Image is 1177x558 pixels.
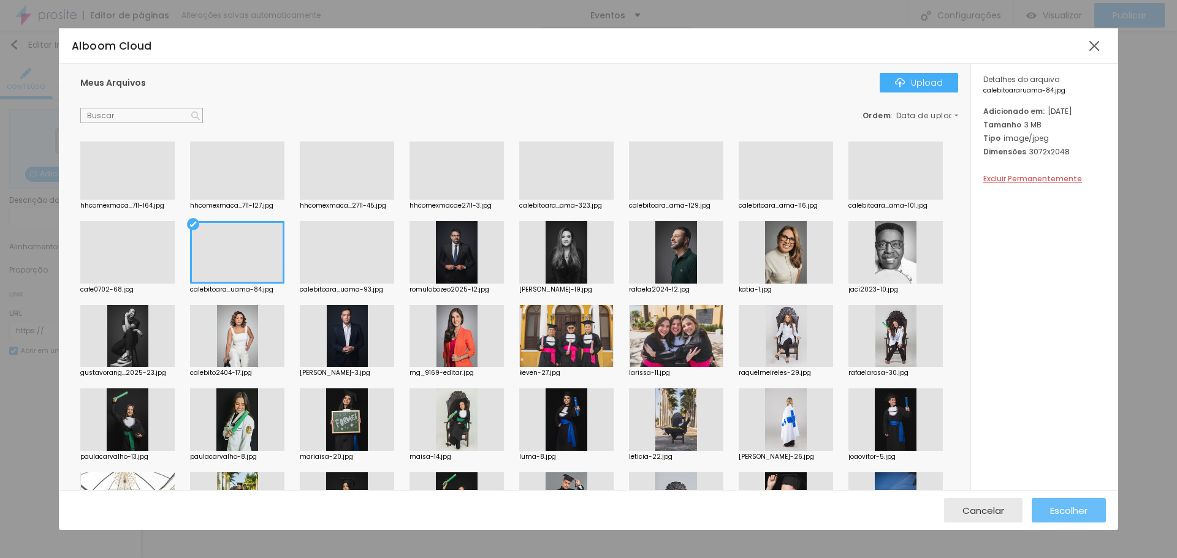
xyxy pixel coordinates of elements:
[519,287,614,293] div: [PERSON_NAME]-19.jpg
[409,454,504,460] div: maisa-14.jpg
[190,454,284,460] div: paulacarvalho-8.jpg
[983,146,1106,157] div: 3072x2048
[983,119,1106,130] div: 3 MB
[983,106,1106,116] div: [DATE]
[983,173,1082,184] span: Excluir Permanentemente
[300,370,394,376] div: [PERSON_NAME]-3.jpg
[863,110,891,121] span: Ordem
[80,77,146,89] span: Meus Arquivos
[190,203,284,209] div: hhcomexmaca...711-127.jpg
[80,108,203,124] input: Buscar
[409,287,504,293] div: romulobozeo2025-12.jpg
[409,203,504,209] div: hhcomexmacae2711-3.jpg
[190,287,284,293] div: calebitoara...uama-84.jpg
[983,133,1000,143] span: Tipo
[72,39,152,53] span: Alboom Cloud
[409,370,504,376] div: mg_9169-editar.jpg
[983,133,1106,143] div: image/jpeg
[629,454,723,460] div: leticia-22.jpg
[519,203,614,209] div: calebitoara...ama-323.jpg
[983,146,1026,157] span: Dimensões
[983,88,1106,94] span: calebitoararuama-84.jpg
[944,498,1023,522] button: Cancelar
[739,454,833,460] div: [PERSON_NAME]-26.jpg
[983,119,1021,130] span: Tamanho
[1032,498,1106,522] button: Escolher
[80,203,175,209] div: hhcomexmaca...711-164.jpg
[629,370,723,376] div: larissa-11.jpg
[880,73,958,92] button: IconeUpload
[895,78,943,88] div: Upload
[739,287,833,293] div: katia-1.jpg
[519,454,614,460] div: luma-8.jpg
[300,454,394,460] div: mariaisa-20.jpg
[80,370,175,376] div: gustavorang...2025-23.jpg
[848,454,943,460] div: joaovitor-5.jpg
[962,505,1004,516] span: Cancelar
[848,287,943,293] div: jaci2023-10.jpg
[190,370,284,376] div: calebito2404-17.jpg
[1050,505,1087,516] span: Escolher
[80,287,175,293] div: cafe0702-68.jpg
[848,370,943,376] div: rafaelarosa-30.jpg
[629,203,723,209] div: calebitoara...ama-129.jpg
[80,454,175,460] div: paulacarvalho-13.jpg
[519,370,614,376] div: keven-27.jpg
[739,203,833,209] div: calebitoara...ama-116.jpg
[300,203,394,209] div: hhcomexmaca...2711-45.jpg
[895,78,905,88] img: Icone
[629,287,723,293] div: rafaela2024-12.jpg
[739,370,833,376] div: raquelmeireles-29.jpg
[863,112,958,119] div: :
[300,287,394,293] div: calebitoara...uama-93.jpg
[983,106,1045,116] span: Adicionado em:
[896,112,960,119] span: Data de upload
[191,111,200,120] img: Icone
[848,203,943,209] div: calebitoara...ama-101.jpg
[983,74,1059,85] span: Detalhes do arquivo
